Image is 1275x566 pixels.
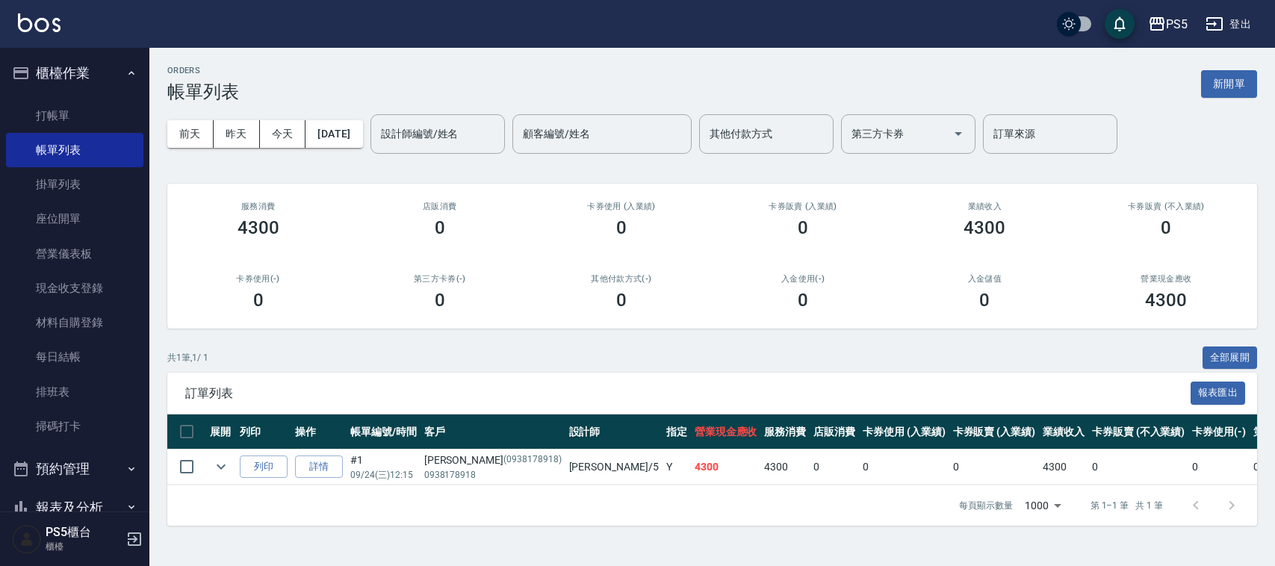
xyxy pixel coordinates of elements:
[1161,217,1171,238] h3: 0
[167,120,214,148] button: 前天
[238,217,279,238] h3: 4300
[859,414,949,450] th: 卡券使用 (入業績)
[435,290,445,311] h3: 0
[730,274,875,284] h2: 入金使用(-)
[6,340,143,374] a: 每日結帳
[1091,499,1163,512] p: 第 1–1 筆 共 1 筆
[367,274,512,284] h2: 第三方卡券(-)
[291,414,347,450] th: 操作
[206,414,236,450] th: 展開
[185,202,331,211] h3: 服務消費
[964,217,1005,238] h3: 4300
[6,271,143,305] a: 現金收支登錄
[6,202,143,236] a: 座位開單
[18,13,61,32] img: Logo
[959,499,1013,512] p: 每頁顯示數量
[424,453,562,468] div: [PERSON_NAME]
[663,450,691,485] td: Y
[548,202,694,211] h2: 卡券使用 (入業績)
[1201,70,1257,98] button: 新開單
[1039,450,1088,485] td: 4300
[185,274,331,284] h2: 卡券使用(-)
[347,414,421,450] th: 帳單編號/時間
[1019,485,1067,526] div: 1000
[663,414,691,450] th: 指定
[295,455,343,479] a: 詳情
[1188,450,1250,485] td: 0
[435,217,445,238] h3: 0
[46,540,122,553] p: 櫃檯
[691,414,761,450] th: 營業現金應收
[350,468,417,482] p: 09/24 (三) 12:15
[691,450,761,485] td: 4300
[167,66,239,75] h2: ORDERS
[1145,290,1187,311] h3: 4300
[1093,202,1239,211] h2: 卡券販賣 (不入業績)
[979,290,990,311] h3: 0
[6,133,143,167] a: 帳單列表
[305,120,362,148] button: [DATE]
[565,450,663,485] td: [PERSON_NAME] /5
[1201,76,1257,90] a: 新開單
[1200,10,1257,38] button: 登出
[214,120,260,148] button: 昨天
[548,274,694,284] h2: 其他付款方式(-)
[760,414,810,450] th: 服務消費
[185,386,1191,401] span: 訂單列表
[1191,385,1246,399] a: 報表匯出
[236,414,291,450] th: 列印
[167,81,239,102] h3: 帳單列表
[347,450,421,485] td: #1
[12,524,42,554] img: Person
[616,290,627,311] h3: 0
[912,274,1058,284] h2: 入金儲值
[810,414,859,450] th: 店販消費
[6,375,143,409] a: 排班表
[1142,9,1194,40] button: PS5
[240,455,288,479] button: 列印
[1188,414,1250,450] th: 卡券使用(-)
[798,217,808,238] h3: 0
[1088,450,1188,485] td: 0
[6,167,143,202] a: 掛單列表
[421,414,565,450] th: 客戶
[6,409,143,444] a: 掃碼打卡
[760,450,810,485] td: 4300
[730,202,875,211] h2: 卡券販賣 (入業績)
[6,488,143,527] button: 報表及分析
[46,525,122,540] h5: PS5櫃台
[859,450,949,485] td: 0
[424,468,562,482] p: 0938178918
[810,450,859,485] td: 0
[1039,414,1088,450] th: 業績收入
[1093,274,1239,284] h2: 營業現金應收
[6,450,143,488] button: 預約管理
[1203,346,1258,370] button: 全部展開
[503,453,562,468] p: (0938178918)
[1105,9,1135,39] button: save
[565,414,663,450] th: 設計師
[1166,15,1188,34] div: PS5
[367,202,512,211] h2: 店販消費
[798,290,808,311] h3: 0
[946,122,970,146] button: Open
[949,414,1040,450] th: 卡券販賣 (入業績)
[167,351,208,364] p: 共 1 筆, 1 / 1
[6,54,143,93] button: 櫃檯作業
[260,120,306,148] button: 今天
[210,455,232,478] button: expand row
[6,305,143,340] a: 材料自購登錄
[1088,414,1188,450] th: 卡券販賣 (不入業績)
[912,202,1058,211] h2: 業績收入
[6,237,143,271] a: 營業儀表板
[6,99,143,133] a: 打帳單
[1191,382,1246,405] button: 報表匯出
[949,450,1040,485] td: 0
[253,290,264,311] h3: 0
[616,217,627,238] h3: 0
